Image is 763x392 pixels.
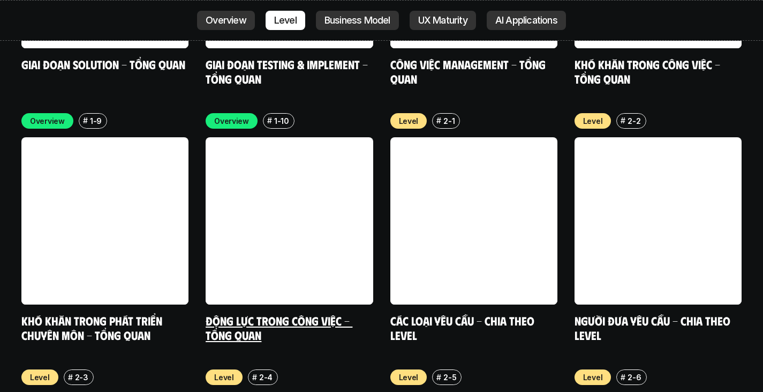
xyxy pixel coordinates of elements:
[83,116,88,124] h6: #
[390,313,537,343] a: Các loại yêu cầu - Chia theo level
[252,373,257,381] h6: #
[21,57,185,71] a: Giai đoạn Solution - Tổng quan
[443,372,456,383] p: 2-5
[399,115,419,127] p: Level
[399,372,419,383] p: Level
[621,373,625,381] h6: #
[30,115,65,127] p: Overview
[75,372,88,383] p: 2-3
[390,57,548,86] a: Công việc Management - Tổng quan
[274,115,289,127] p: 1-10
[583,372,603,383] p: Level
[621,116,625,124] h6: #
[214,115,249,127] p: Overview
[436,373,441,381] h6: #
[206,57,371,86] a: Giai đoạn Testing & Implement - Tổng quan
[583,115,603,127] p: Level
[436,116,441,124] h6: #
[267,116,272,124] h6: #
[206,313,352,343] a: Động lực trong công việc - Tổng quan
[21,313,165,343] a: Khó khăn trong phát triển chuyên môn - Tổng quan
[68,373,73,381] h6: #
[443,115,455,127] p: 2-1
[197,11,255,30] a: Overview
[575,313,733,343] a: Người đưa yêu cầu - Chia theo Level
[628,115,640,127] p: 2-2
[575,57,723,86] a: Khó khăn trong công việc - Tổng quan
[628,372,641,383] p: 2-6
[259,372,273,383] p: 2-4
[90,115,102,127] p: 1-9
[30,372,50,383] p: Level
[214,372,234,383] p: Level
